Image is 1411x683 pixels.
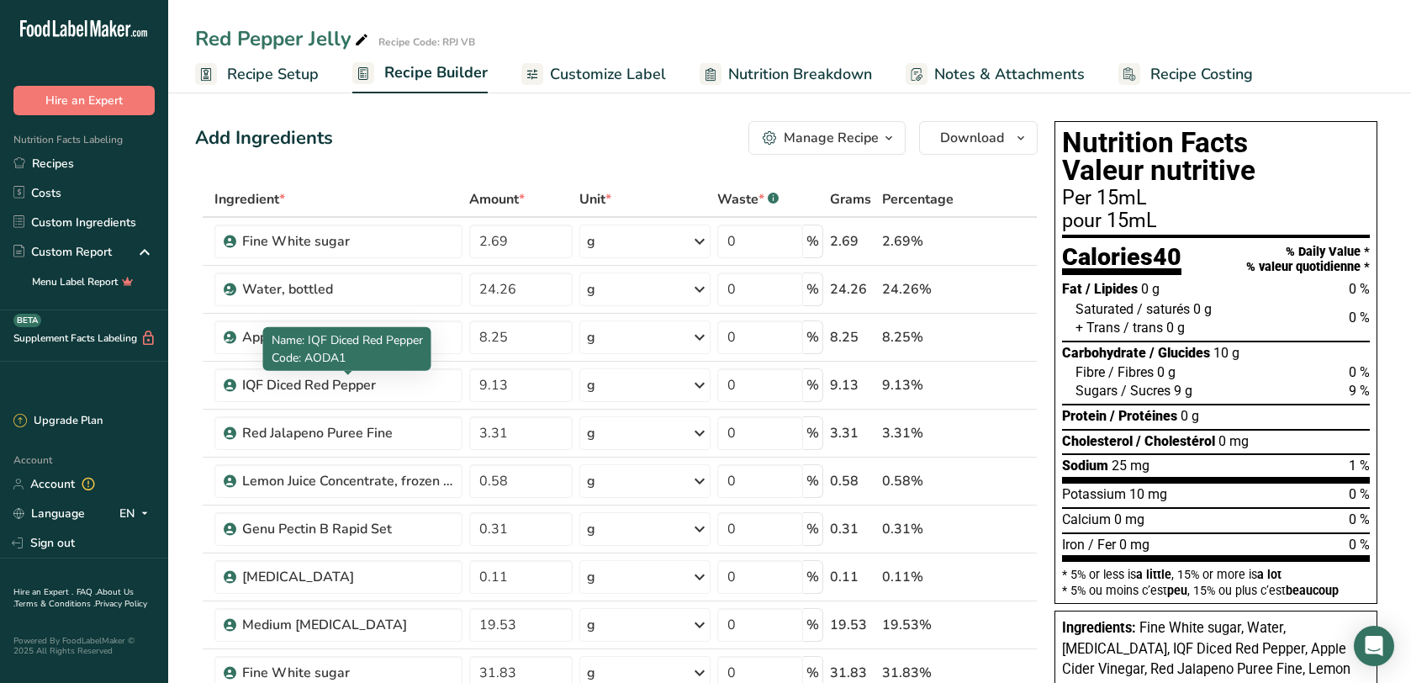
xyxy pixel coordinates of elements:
[830,423,875,443] div: 3.31
[1213,345,1239,361] span: 10 g
[1062,458,1108,474] span: Sodium
[1075,301,1134,317] span: Saturated
[919,121,1038,155] button: Download
[13,499,85,528] a: Language
[1075,320,1120,336] span: + Trans
[1349,511,1370,527] span: 0 %
[587,375,595,395] div: g
[700,56,872,93] a: Nutrition Breakdown
[242,279,452,299] div: Water, bottled
[1110,408,1177,424] span: / Protéines
[1123,320,1163,336] span: / trans
[384,61,488,84] span: Recipe Builder
[13,636,155,656] div: Powered By FoodLabelMaker © 2025 All Rights Reserved
[13,243,112,261] div: Custom Report
[830,327,875,347] div: 8.25
[242,423,452,443] div: Red Jalapeno Puree Fine
[550,63,666,86] span: Customize Label
[1157,364,1176,380] span: 0 g
[587,519,595,539] div: g
[1349,383,1370,399] span: 9 %
[1062,281,1082,297] span: Fat
[587,327,595,347] div: g
[13,86,155,115] button: Hire an Expert
[1349,281,1370,297] span: 0 %
[1354,626,1394,666] div: Open Intercom Messenger
[242,471,452,491] div: Lemon Juice Concentrate, frozen cloudy 400GPL
[1062,511,1111,527] span: Calcium
[1129,486,1167,502] span: 10 mg
[242,327,452,347] div: Apple Cider Vinegar
[1286,584,1339,597] span: beaucoup
[934,63,1085,86] span: Notes & Attachments
[13,586,134,610] a: About Us .
[717,189,779,209] div: Waste
[227,63,319,86] span: Recipe Setup
[95,598,147,610] a: Privacy Policy
[272,350,346,366] span: Code: AODA1
[1136,568,1171,581] span: a little
[1167,584,1187,597] span: peu
[579,189,611,209] span: Unit
[469,189,525,209] span: Amount
[242,567,452,587] div: [MEDICAL_DATA]
[728,63,872,86] span: Nutrition Breakdown
[830,375,875,395] div: 9.13
[13,586,73,598] a: Hire an Expert .
[1141,281,1160,297] span: 0 g
[1062,345,1146,361] span: Carbohydrate
[1349,486,1370,502] span: 0 %
[13,314,41,327] div: BETA
[1088,537,1116,553] span: / Fer
[1119,537,1149,553] span: 0 mg
[1075,383,1118,399] span: Sugars
[830,471,875,491] div: 0.58
[1062,245,1181,276] div: Calories
[242,663,452,683] div: Fine White sugar
[1121,383,1171,399] span: / Sucres
[587,279,595,299] div: g
[830,189,871,209] span: Grams
[1062,188,1370,209] div: Per 15mL
[882,231,958,251] div: 2.69%
[1181,408,1199,424] span: 0 g
[1218,433,1249,449] span: 0 mg
[195,124,333,152] div: Add Ingredients
[1136,433,1215,449] span: / Cholestérol
[1166,320,1185,336] span: 0 g
[587,231,595,251] div: g
[748,121,906,155] button: Manage Recipe
[1062,585,1370,596] div: * 5% ou moins c’est , 15% ou plus c’est
[882,615,958,635] div: 19.53%
[830,519,875,539] div: 0.31
[830,615,875,635] div: 19.53
[378,34,475,50] div: Recipe Code: RPJ VB
[906,56,1085,93] a: Notes & Attachments
[830,663,875,683] div: 31.83
[1349,537,1370,553] span: 0 %
[77,586,97,598] a: FAQ .
[830,231,875,251] div: 2.69
[1062,433,1133,449] span: Cholesterol
[882,375,958,395] div: 9.13%
[1246,245,1370,274] div: % Daily Value * % valeur quotidienne *
[13,413,103,430] div: Upgrade Plan
[352,54,488,94] a: Recipe Builder
[882,471,958,491] div: 0.58%
[587,615,595,635] div: g
[1149,345,1210,361] span: / Glucides
[587,423,595,443] div: g
[587,663,595,683] div: g
[1114,511,1144,527] span: 0 mg
[1075,364,1105,380] span: Fibre
[1062,537,1085,553] span: Iron
[242,231,452,251] div: Fine White sugar
[1062,129,1370,185] h1: Nutrition Facts Valeur nutritive
[940,128,1004,148] span: Download
[14,598,95,610] a: Terms & Conditions .
[195,56,319,93] a: Recipe Setup
[1174,383,1192,399] span: 9 g
[882,519,958,539] div: 0.31%
[242,615,452,635] div: Medium [MEDICAL_DATA]
[882,663,958,683] div: 31.83%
